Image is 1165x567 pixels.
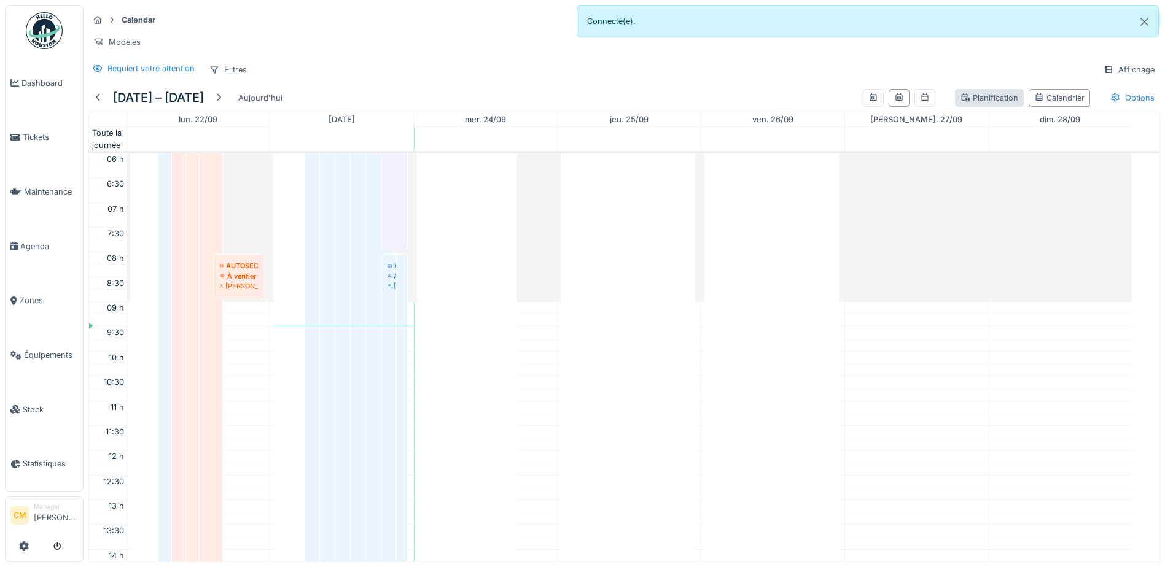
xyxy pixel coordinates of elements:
[1105,89,1160,107] div: Options
[220,271,258,281] div: À vérifier
[6,437,83,492] a: Statistiques
[23,131,78,143] span: Tickets
[21,77,78,89] span: Dashboard
[117,14,160,26] strong: Calendar
[6,164,83,219] a: Maintenance
[104,178,127,190] div: 6:30
[388,261,401,271] div: AUTOSECURITE
[326,112,357,126] a: 23 septembre 2025
[23,458,78,469] span: Statistiques
[104,153,127,165] div: 06 h
[101,476,127,487] div: 12:30
[462,112,508,126] a: 24 septembre 2025
[6,382,83,437] a: Stock
[104,326,127,338] div: 9:30
[103,426,127,438] div: 11:30
[101,376,127,388] div: 10:30
[960,92,1018,104] div: Planification
[20,295,78,306] span: Zones
[868,112,965,126] a: 27 septembre 2025
[104,302,127,314] div: 09 h
[20,241,78,252] span: Agenda
[6,110,83,165] a: Tickets
[34,502,78,511] div: Manager
[24,349,78,361] span: Équipements
[23,404,78,415] span: Stock
[233,90,287,106] div: Aujourd'hui
[577,5,1159,37] div: Connecté(e).
[101,525,127,536] div: 13:30
[204,61,252,79] div: Filtres
[607,112,651,126] a: 25 septembre 2025
[26,12,63,49] img: Badge_color-CXgf-gQk.svg
[1034,92,1085,104] div: Calendrier
[106,352,127,363] div: 10 h
[388,281,401,291] div: [PERSON_NAME]
[1037,112,1083,126] a: 28 septembre 2025
[220,261,258,271] div: AUTOSECURITE
[113,90,204,105] h5: [DATE] – [DATE]
[220,281,258,291] div: [PERSON_NAME]
[1131,6,1158,38] button: Close
[10,506,29,525] li: CM
[6,56,83,110] a: Dashboard
[24,186,78,198] span: Maintenance
[106,550,127,561] div: 14 h
[6,328,83,382] a: Équipements
[1098,61,1160,79] div: Affichage
[107,63,195,74] div: Requiert votre attention
[176,112,220,126] a: 22 septembre 2025
[90,127,127,150] span: Toute la journée
[6,219,83,274] a: Agenda
[104,277,127,289] div: 8:30
[105,203,127,215] div: 07 h
[88,33,146,51] div: Modèles
[6,274,83,328] a: Zones
[34,502,78,528] li: [PERSON_NAME]
[388,271,401,281] div: Assigné
[108,401,127,413] div: 11 h
[104,252,127,264] div: 08 h
[105,228,127,239] div: 7:30
[10,502,78,531] a: CM Manager[PERSON_NAME]
[106,450,127,462] div: 12 h
[750,112,796,126] a: 26 septembre 2025
[106,500,127,512] div: 13 h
